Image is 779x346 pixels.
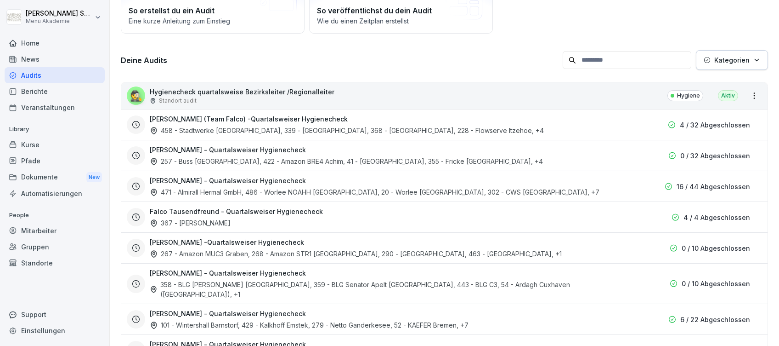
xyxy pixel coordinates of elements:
[150,187,599,197] div: 471 - Almirall Hermal GmbH, 486 - Worlee NOAHH [GEOGRAPHIC_DATA], 20 - Worlee [GEOGRAPHIC_DATA], ...
[5,169,105,186] div: Dokumente
[5,208,105,223] p: People
[150,126,544,135] div: 458 - Stadtwerke [GEOGRAPHIC_DATA], 339 - [GEOGRAPHIC_DATA], 368 - [GEOGRAPHIC_DATA], 228 - Flows...
[26,10,93,17] p: [PERSON_NAME] Schülzke
[5,137,105,153] a: Kurse
[683,213,750,222] p: 4 / 4 Abgeschlossen
[5,306,105,323] div: Support
[680,151,750,161] p: 0 / 32 Abgeschlossen
[5,239,105,255] a: Gruppen
[714,55,750,65] p: Kategorien
[150,176,306,185] h3: [PERSON_NAME] - Quartalsweiser Hygienecheck
[121,55,558,65] h3: Deine Audits
[317,5,485,16] h2: So veröffentlichst du dein Audit
[150,237,304,247] h3: [PERSON_NAME] -Quartalsweiser Hygienecheck
[150,156,543,166] div: 257 - Buss [GEOGRAPHIC_DATA], 422 - Amazon BRE4 Achim, 41 - [GEOGRAPHIC_DATA], 355 - Fricke [GEOG...
[5,153,105,169] a: Pfade
[5,185,105,202] a: Automatisierungen
[150,145,306,155] h3: [PERSON_NAME] - Quartalsweiser Hygienecheck
[5,323,105,339] a: Einstellungen
[677,92,700,100] p: Hygiene
[150,207,323,216] h3: Falco Tausendfreund - Quartalsweiser Hygienecheck
[5,169,105,186] a: DokumenteNew
[5,99,105,115] a: Veranstaltungen
[150,280,635,299] div: 358 - BLG [PERSON_NAME] [GEOGRAPHIC_DATA], 359 - BLG Senator Apelt [GEOGRAPHIC_DATA], 443 - BLG C...
[682,279,750,288] p: 0 / 10 Abgeschlossen
[696,50,768,70] button: Kategorien
[150,218,231,228] div: 367 - [PERSON_NAME]
[5,223,105,239] a: Mitarbeiter
[159,97,197,105] p: Standort audit
[26,18,93,24] p: Menü Akademie
[150,309,306,318] h3: [PERSON_NAME] - Quartalsweiser Hygienecheck
[682,243,750,253] p: 0 / 10 Abgeschlossen
[5,35,105,51] a: Home
[680,120,750,130] p: 4 / 32 Abgeschlossen
[129,5,297,16] h2: So erstellst du ein Audit
[129,16,297,26] p: Eine kurze Anleitung zum Einstieg
[5,255,105,271] a: Standorte
[150,249,562,259] div: 267 - Amazon MUC3 Graben, 268 - Amazon STR1 [GEOGRAPHIC_DATA], 290 - [GEOGRAPHIC_DATA], 463 - [GE...
[127,86,145,105] div: 🕵️
[5,51,105,67] a: News
[317,16,485,26] p: Wie du einen Zeitplan erstellst
[150,114,348,124] h3: [PERSON_NAME] (Team Falco) -Quartalsweiser Hygienecheck
[5,122,105,137] p: Library
[150,87,334,97] p: Hygienecheck quartalsweise Bezirksleiter /Regionalleiter
[718,90,738,101] div: Aktiv
[5,83,105,99] a: Berichte
[150,320,469,330] div: 101 - Wintershall Barnstorf, 429 - Kalkhoff Emstek, 279 - Netto Ganderkesee, 52 - KAEFER Bremen , +7
[677,182,750,191] p: 16 / 44 Abgeschlossen
[5,67,105,83] a: Audits
[86,172,102,183] div: New
[150,268,306,278] h3: [PERSON_NAME] - Quartalsweiser Hygienecheck
[680,315,750,324] p: 6 / 22 Abgeschlossen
